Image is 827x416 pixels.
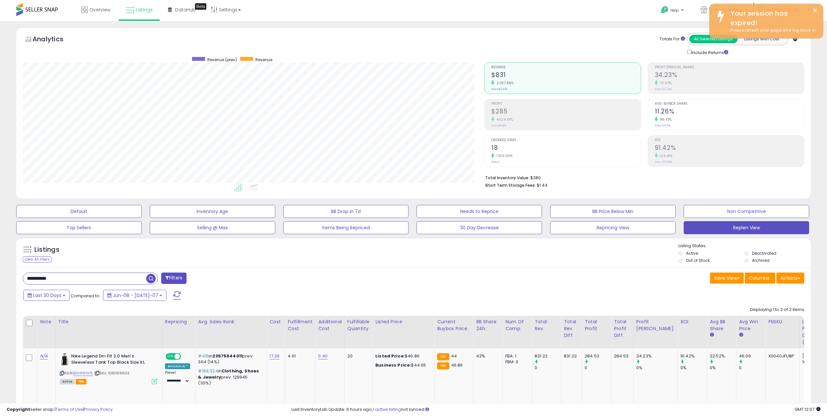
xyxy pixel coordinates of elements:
div: $46.86 [375,353,429,359]
small: 2287.88% [494,81,514,86]
div: Amazon AI * [165,363,190,369]
div: Tooltip anchor [195,3,206,10]
span: #169,324 [198,368,218,374]
span: Revenue (prev) [207,57,237,62]
div: Profit [PERSON_NAME] [636,318,675,332]
span: Help [670,7,679,13]
button: Save View [710,273,744,284]
span: Profit [PERSON_NAME] [655,66,804,69]
button: Replen View [684,221,809,234]
label: Archived [752,258,769,263]
h2: 18 [491,144,640,153]
small: 1700.00% [494,154,512,158]
b: Listed Price: [375,353,405,359]
button: Columns [745,273,775,284]
div: Additional Cost [318,318,342,332]
span: 44 [451,353,457,359]
b: Nike Legend Dri-Fit 2.0 Men's Sleeveless Tank Top Black Size XL [71,353,150,367]
b: Business Price: [375,362,411,368]
p: in prev: 364 (14%) [198,353,262,365]
div: 20 [347,353,368,359]
div: 284.53 [614,353,628,359]
button: All Selected Listings [689,35,738,43]
button: Non Competitive [684,205,809,218]
button: Jun-08 - [DATE]-07 [103,290,166,301]
div: 43% [476,353,497,359]
span: Danesupplyco [709,7,743,13]
div: 34.23% [636,353,678,359]
div: FBM: 0 [505,359,527,365]
span: OFF [180,354,190,359]
div: Last Purchase Date (GMT) [802,318,826,346]
div: 0 [535,365,561,371]
a: Privacy Policy [84,406,113,412]
div: Preset: [165,370,190,385]
button: Repricing View [550,221,676,234]
small: 4029.61% [494,117,513,122]
button: Needs to Reprice [417,205,542,218]
div: 0% [710,365,736,371]
small: Prev: 1 [491,160,499,164]
div: $44.65 [375,362,429,368]
div: Note [40,318,53,325]
span: #416 [198,353,209,359]
button: Listings With Cost [737,35,786,43]
div: 46.06 [739,353,765,359]
i: Get Help [661,6,669,14]
button: × [812,7,818,15]
li: $380 [485,173,799,181]
h2: 91.42% [655,144,804,153]
button: BB Price Below Min [550,205,676,218]
div: Totals For [660,36,685,42]
div: 91.42% [680,353,707,359]
span: | SKU: 1061169603 [94,370,130,376]
b: Short Term Storage Fees: [485,182,536,188]
strong: Copyright [6,406,30,412]
button: BB Drop in 7d [283,205,409,218]
a: 0.40 [318,353,328,359]
span: Revenue [491,66,640,69]
small: 86.73% [658,117,672,122]
div: Include Returns [682,48,736,56]
span: Columns [749,275,769,281]
img: 41jilFHhXqL._SL40_.jpg [60,353,70,366]
div: Please refresh your page and log back in [726,27,818,34]
span: Ordered Items [491,139,640,142]
h5: Listings [34,245,59,254]
div: Total Rev. [535,318,558,332]
button: Actions [776,273,804,284]
h2: 34.23% [655,71,804,80]
span: ROI [655,139,804,142]
button: Selling @ Max [150,221,275,234]
h2: $831 [491,71,640,80]
div: Total Profit Diff. [614,318,631,339]
div: Repricing [165,318,193,325]
span: FBA [76,379,87,384]
small: FBA [437,362,449,369]
button: Last 30 Days [23,290,70,301]
span: Compared to: [71,293,100,299]
div: ROI [680,318,704,325]
span: 46.86 [451,362,463,368]
div: 0 [739,365,765,371]
small: FBA [437,353,449,360]
p: in prev: 129945 (30%) [198,368,262,386]
div: BB Share 24h. [476,318,500,332]
div: Total Profit [585,318,608,332]
div: Avg. Sales Rank [198,318,264,325]
div: X0040JFU8P [768,353,795,359]
div: 284.53 [585,353,611,359]
h2: 11.26% [655,108,804,116]
div: FBA: 1 [505,353,527,359]
div: 0% [636,365,678,371]
small: Avg Win Price. [739,332,743,338]
small: 72.97% [658,81,672,86]
small: Prev: $34.81 [491,87,507,91]
label: Deactivated [752,250,776,256]
small: Avg BB Share. [710,332,714,338]
b: Total Inventory Value: [485,175,529,181]
div: Fulfillable Quantity [347,318,370,332]
div: 4.61 [288,353,310,359]
div: FNSKU [768,318,797,325]
div: Total Rev. Diff. [564,318,579,339]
